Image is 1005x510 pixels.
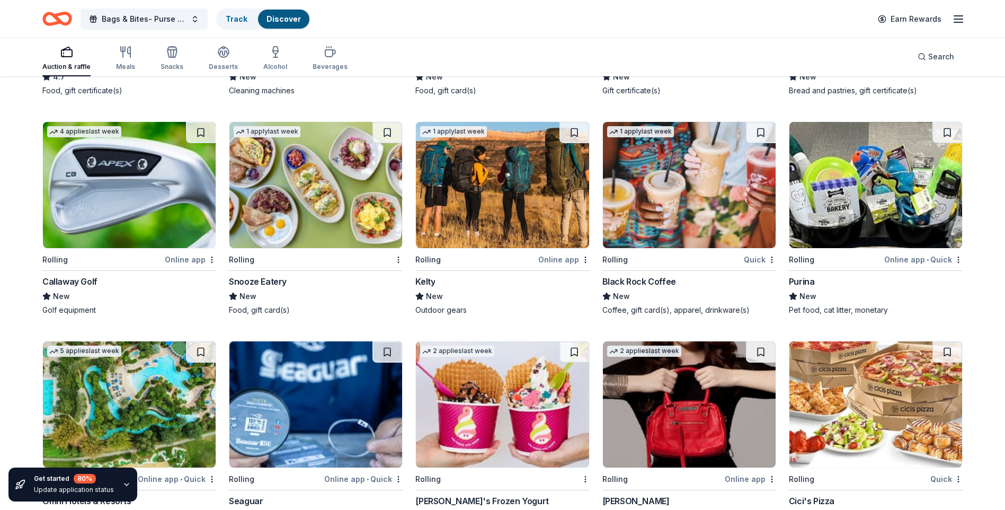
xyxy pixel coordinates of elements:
[789,121,963,315] a: Image for PurinaRollingOnline app•QuickPurinaNewPet food, cat litter, monetary
[725,472,776,486] div: Online app
[613,71,630,83] span: New
[602,495,670,507] div: [PERSON_NAME]
[789,122,962,248] img: Image for Purina
[789,473,814,486] div: Rolling
[229,341,402,468] img: Image for Seaguar
[744,253,776,266] div: Quick
[603,122,776,248] img: Image for Black Rock Coffee
[229,305,403,315] div: Food, gift card(s)
[415,305,589,315] div: Outdoor gears
[602,473,628,486] div: Rolling
[263,41,287,76] button: Alcohol
[602,121,776,315] a: Image for Black Rock Coffee1 applylast weekRollingQuickBlack Rock CoffeeNewCoffee, gift card(s), ...
[871,10,948,29] a: Earn Rewards
[226,14,247,23] a: Track
[239,71,256,83] span: New
[415,275,435,288] div: Kelty
[789,341,962,468] img: Image for Cici's Pizza
[415,473,441,486] div: Rolling
[42,6,72,31] a: Home
[116,41,135,76] button: Meals
[799,71,816,83] span: New
[789,85,963,96] div: Bread and pastries, gift certificate(s)
[789,305,963,315] div: Pet food, cat litter, monetary
[266,14,301,23] a: Discover
[426,71,443,83] span: New
[789,495,834,507] div: Cici's Pizza
[416,122,589,248] img: Image for Kelty
[789,253,814,266] div: Rolling
[161,41,183,76] button: Snacks
[930,472,963,486] div: Quick
[799,290,816,303] span: New
[43,122,216,248] img: Image for Callaway Golf
[415,495,548,507] div: [PERSON_NAME]'s Frozen Yogurt
[229,495,263,507] div: Seaguar
[229,85,403,96] div: Cleaning machines
[53,71,65,83] span: 4.7
[602,85,776,96] div: Gift certificate(s)
[602,253,628,266] div: Rolling
[789,275,815,288] div: Purina
[42,63,91,71] div: Auction & raffle
[34,486,114,494] div: Update application status
[927,256,929,264] span: •
[415,121,589,315] a: Image for Kelty1 applylast weekRollingOnline appKeltyNewOutdoor gears
[884,253,963,266] div: Online app Quick
[165,253,216,266] div: Online app
[209,41,238,76] button: Desserts
[420,346,494,357] div: 2 applies last week
[81,8,208,30] button: Bags & Bites- Purse Bingo
[313,63,348,71] div: Beverages
[415,85,589,96] div: Food, gift card(s)
[42,253,68,266] div: Rolling
[116,63,135,71] div: Meals
[229,121,403,315] a: Image for Snooze Eatery1 applylast weekRollingSnooze EateryNewFood, gift card(s)
[602,275,676,288] div: Black Rock Coffee
[420,126,487,137] div: 1 apply last week
[180,475,182,483] span: •
[53,290,70,303] span: New
[34,474,114,483] div: Get started
[216,8,310,30] button: TrackDiscover
[42,275,97,288] div: Callaway Golf
[613,290,630,303] span: New
[229,473,254,486] div: Rolling
[426,290,443,303] span: New
[43,341,216,468] img: Image for Omni Hotels & Resorts
[42,305,216,315] div: Golf equipment
[42,85,216,96] div: Food, gift certificate(s)
[607,346,681,357] div: 2 applies last week
[42,121,216,315] a: Image for Callaway Golf4 applieslast weekRollingOnline appCallaway GolfNewGolf equipment
[229,275,287,288] div: Snooze Eatery
[42,41,91,76] button: Auction & raffle
[229,122,402,248] img: Image for Snooze Eatery
[229,253,254,266] div: Rolling
[607,126,674,137] div: 1 apply last week
[209,63,238,71] div: Desserts
[324,472,403,486] div: Online app Quick
[415,253,441,266] div: Rolling
[313,41,348,76] button: Beverages
[47,126,121,137] div: 4 applies last week
[74,474,96,483] div: 80 %
[367,475,369,483] span: •
[603,341,776,468] img: Image for Jacki Easlick
[928,50,954,63] span: Search
[234,126,300,137] div: 1 apply last week
[416,341,589,468] img: Image for Menchie's Frozen Yogurt
[161,63,183,71] div: Snacks
[263,63,287,71] div: Alcohol
[909,46,963,67] button: Search
[102,13,186,25] span: Bags & Bites- Purse Bingo
[239,290,256,303] span: New
[538,253,590,266] div: Online app
[602,305,776,315] div: Coffee, gift card(s), apparel, drinkware(s)
[47,346,121,357] div: 5 applies last week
